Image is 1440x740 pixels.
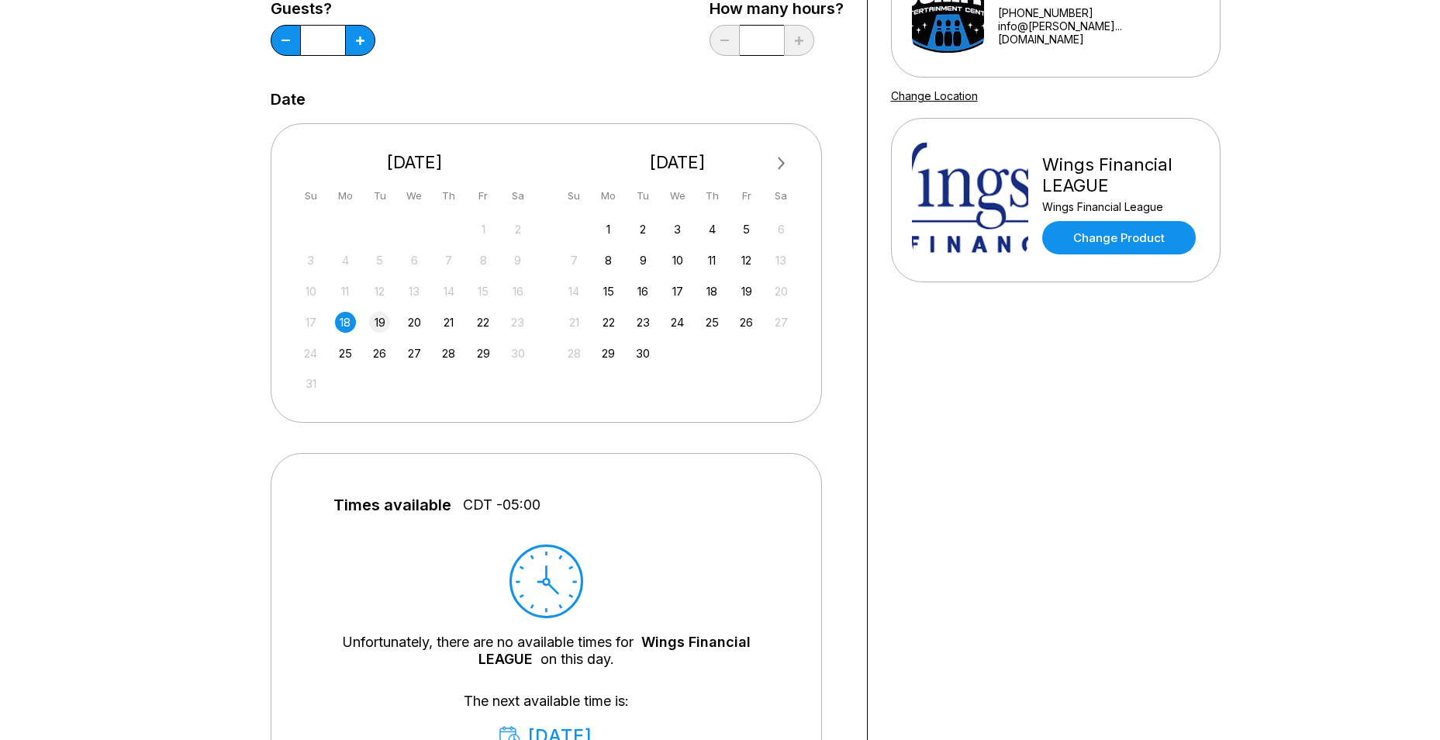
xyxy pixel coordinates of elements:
div: Not available Wednesday, August 13th, 2025 [404,281,425,302]
div: Not available Sunday, September 21st, 2025 [564,312,585,333]
div: Choose Tuesday, September 9th, 2025 [633,250,654,271]
div: Choose Friday, August 29th, 2025 [473,343,494,364]
div: Choose Tuesday, September 2nd, 2025 [633,219,654,240]
div: Choose Thursday, September 4th, 2025 [702,219,723,240]
div: Not available Saturday, August 2nd, 2025 [507,219,528,240]
div: Choose Wednesday, September 3rd, 2025 [667,219,688,240]
div: Th [702,185,723,206]
div: Mo [598,185,619,206]
div: Choose Thursday, August 21st, 2025 [438,312,459,333]
div: Not available Thursday, August 14th, 2025 [438,281,459,302]
div: Choose Wednesday, August 20th, 2025 [404,312,425,333]
div: Wings Financial LEAGUE [1042,154,1200,196]
div: Not available Saturday, August 9th, 2025 [507,250,528,271]
div: Choose Wednesday, August 27th, 2025 [404,343,425,364]
a: Wings Financial LEAGUE [478,634,751,667]
div: Mo [335,185,356,206]
div: Not available Saturday, September 20th, 2025 [771,281,792,302]
div: Not available Saturday, September 13th, 2025 [771,250,792,271]
div: Not available Friday, August 15th, 2025 [473,281,494,302]
div: Choose Thursday, September 11th, 2025 [702,250,723,271]
div: Not available Sunday, August 31st, 2025 [300,373,321,394]
div: Not available Monday, August 4th, 2025 [335,250,356,271]
div: Not available Saturday, August 30th, 2025 [507,343,528,364]
div: Choose Tuesday, September 30th, 2025 [633,343,654,364]
div: Choose Tuesday, August 19th, 2025 [369,312,390,333]
div: Choose Thursday, August 28th, 2025 [438,343,459,364]
div: Not available Sunday, August 24th, 2025 [300,343,321,364]
div: [DATE] [295,152,535,173]
div: Not available Monday, August 11th, 2025 [335,281,356,302]
div: Not available Saturday, August 16th, 2025 [507,281,528,302]
div: Not available Saturday, September 6th, 2025 [771,219,792,240]
div: Not available Friday, August 1st, 2025 [473,219,494,240]
div: Choose Wednesday, September 24th, 2025 [667,312,688,333]
div: Choose Monday, August 18th, 2025 [335,312,356,333]
div: month 2025-08 [299,217,531,395]
div: Not available Sunday, August 3rd, 2025 [300,250,321,271]
div: month 2025-09 [561,217,794,364]
div: We [667,185,688,206]
a: Change Location [891,89,978,102]
label: Date [271,91,306,108]
div: Su [300,185,321,206]
div: Not available Friday, August 8th, 2025 [473,250,494,271]
div: Choose Friday, September 19th, 2025 [736,281,757,302]
div: Not available Sunday, September 7th, 2025 [564,250,585,271]
div: Not available Saturday, August 23rd, 2025 [507,312,528,333]
div: We [404,185,425,206]
div: Th [438,185,459,206]
div: Choose Thursday, September 25th, 2025 [702,312,723,333]
div: Choose Monday, September 8th, 2025 [598,250,619,271]
div: Not available Saturday, September 27th, 2025 [771,312,792,333]
div: Choose Wednesday, September 10th, 2025 [667,250,688,271]
button: Next Month [769,151,794,176]
div: Su [564,185,585,206]
div: Choose Friday, September 5th, 2025 [736,219,757,240]
div: Choose Tuesday, August 26th, 2025 [369,343,390,364]
a: info@[PERSON_NAME]...[DOMAIN_NAME] [998,19,1200,46]
div: Not available Wednesday, August 6th, 2025 [404,250,425,271]
div: Choose Monday, September 22nd, 2025 [598,312,619,333]
div: Sa [771,185,792,206]
span: CDT -05:00 [463,496,540,514]
span: Times available [333,496,451,514]
div: Tu [369,185,390,206]
div: Not available Sunday, September 14th, 2025 [564,281,585,302]
div: Sa [507,185,528,206]
div: Not available Sunday, August 10th, 2025 [300,281,321,302]
div: Choose Friday, August 22nd, 2025 [473,312,494,333]
div: Choose Thursday, September 18th, 2025 [702,281,723,302]
div: Choose Tuesday, September 16th, 2025 [633,281,654,302]
div: Choose Friday, September 26th, 2025 [736,312,757,333]
div: Fr [473,185,494,206]
div: Not available Tuesday, August 5th, 2025 [369,250,390,271]
div: Choose Tuesday, September 23rd, 2025 [633,312,654,333]
a: Change Product [1042,221,1196,254]
div: Choose Monday, September 1st, 2025 [598,219,619,240]
div: Choose Monday, August 25th, 2025 [335,343,356,364]
img: Wings Financial LEAGUE [912,142,1028,258]
div: Choose Wednesday, September 17th, 2025 [667,281,688,302]
div: Unfortunately, there are no available times for on this day. [318,634,775,668]
div: [PHONE_NUMBER] [998,6,1200,19]
div: [DATE] [558,152,798,173]
div: Not available Sunday, September 28th, 2025 [564,343,585,364]
div: Choose Monday, September 15th, 2025 [598,281,619,302]
div: Choose Friday, September 12th, 2025 [736,250,757,271]
div: Wings Financial League [1042,200,1200,213]
div: Not available Sunday, August 17th, 2025 [300,312,321,333]
div: Not available Tuesday, August 12th, 2025 [369,281,390,302]
div: Choose Monday, September 29th, 2025 [598,343,619,364]
div: Fr [736,185,757,206]
div: Tu [633,185,654,206]
div: Not available Thursday, August 7th, 2025 [438,250,459,271]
